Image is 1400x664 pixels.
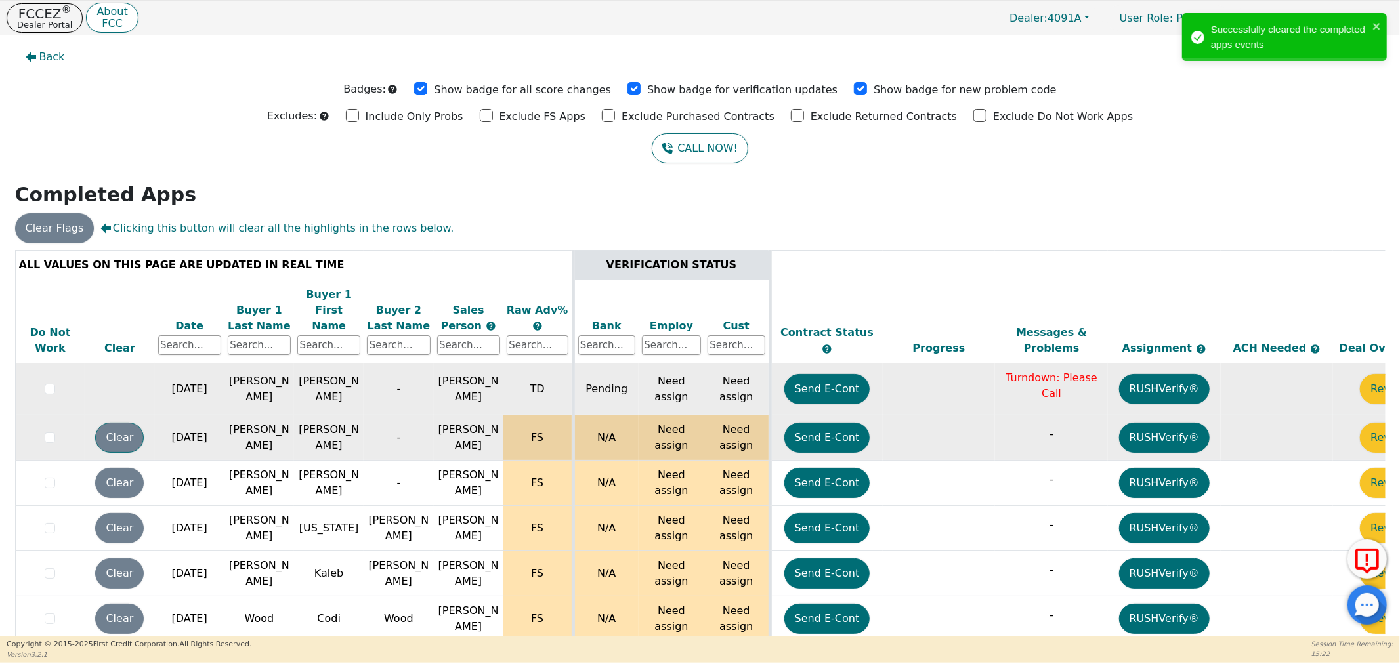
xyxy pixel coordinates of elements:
p: Excludes: [267,108,317,124]
div: Progress [886,341,992,356]
button: Clear [95,558,144,589]
p: FCCEZ [17,7,72,20]
td: N/A [573,596,639,642]
td: Need assign [704,461,770,506]
td: [PERSON_NAME] [364,506,433,551]
td: [DATE] [155,551,224,596]
div: Messages & Problems [998,325,1105,356]
div: Buyer 1 First Name [297,287,360,334]
div: Buyer 1 Last Name [228,302,291,334]
input: Search... [297,335,360,355]
td: Kaleb [294,551,364,596]
button: close [1372,18,1382,33]
td: - [364,461,433,506]
button: RUSHVerify® [1119,558,1210,589]
a: CALL NOW! [652,133,748,163]
td: [DATE] [155,596,224,642]
td: [DATE] [155,461,224,506]
button: AboutFCC [86,3,138,33]
p: - [998,517,1105,533]
span: [PERSON_NAME] [438,604,499,633]
span: Back [39,49,65,65]
td: N/A [573,415,639,461]
td: Need assign [704,415,770,461]
p: Exclude Do Not Work Apps [993,109,1133,125]
button: Clear [95,468,144,498]
button: Send E-Cont [784,468,870,498]
td: [PERSON_NAME] [224,506,294,551]
p: Exclude FS Apps [499,109,586,125]
button: 4091A:[PERSON_NAME] [1233,8,1393,28]
span: Clicking this button will clear all the highlights in the rows below. [100,220,454,236]
input: Search... [507,335,568,355]
td: Need assign [704,506,770,551]
td: [DATE] [155,415,224,461]
span: Contract Status [780,326,874,339]
p: Session Time Remaining: [1311,639,1393,649]
p: Turndown: Please Call [998,370,1105,402]
p: Show badge for all score changes [434,82,611,98]
td: - [364,415,433,461]
p: About [96,7,127,17]
span: TD [530,383,545,395]
div: Successfully cleared the completed apps events [1211,22,1368,52]
input: Search... [578,335,636,355]
button: FCCEZ®Dealer Portal [7,3,83,33]
button: Send E-Cont [784,604,870,634]
span: FS [531,431,543,444]
a: User Role: Primary [1107,5,1230,31]
p: Exclude Purchased Contracts [622,109,774,125]
td: [PERSON_NAME] [224,461,294,506]
p: Show badge for verification updates [647,82,838,98]
div: VERIFICATION STATUS [578,257,765,273]
button: RUSHVerify® [1119,468,1210,498]
div: ALL VALUES ON THIS PAGE ARE UPDATED IN REAL TIME [19,257,568,273]
sup: ® [62,4,72,16]
button: RUSHVerify® [1119,374,1210,404]
span: [PERSON_NAME] [438,423,499,451]
p: Exclude Returned Contracts [811,109,957,125]
span: FS [531,522,543,534]
button: Send E-Cont [784,513,870,543]
td: Wood [364,596,433,642]
button: Clear [95,513,144,543]
span: FS [531,476,543,489]
td: Need assign [704,363,770,415]
button: Clear Flags [15,213,95,243]
p: Badges: [343,81,386,97]
td: [PERSON_NAME] [294,415,364,461]
button: Dealer:4091A [996,8,1103,28]
td: N/A [573,461,639,506]
td: Pending [573,363,639,415]
button: Send E-Cont [784,374,870,404]
input: Search... [642,335,701,355]
p: - [998,426,1105,442]
td: Need assign [704,551,770,596]
button: Report Error to FCC [1347,539,1387,579]
td: [PERSON_NAME] [294,363,364,415]
p: Copyright © 2015- 2025 First Credit Corporation. [7,639,251,650]
span: Dealer: [1009,12,1048,24]
td: Need assign [639,461,704,506]
span: [PERSON_NAME] [438,559,499,587]
div: Employ [642,318,701,334]
span: All Rights Reserved. [179,640,251,648]
button: RUSHVerify® [1119,423,1210,453]
span: ACH Needed [1233,342,1311,354]
p: Version 3.2.1 [7,650,251,659]
button: Clear [95,604,144,634]
td: Need assign [639,551,704,596]
button: Clear [95,423,144,453]
button: RUSHVerify® [1119,604,1210,634]
td: Need assign [639,506,704,551]
span: 4091A [1009,12,1082,24]
td: Need assign [704,596,770,642]
button: Back [15,42,75,72]
input: Search... [437,335,500,355]
td: N/A [573,506,639,551]
div: Bank [578,318,636,334]
span: [PERSON_NAME] [438,514,499,542]
td: Need assign [639,363,704,415]
td: Need assign [639,596,704,642]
